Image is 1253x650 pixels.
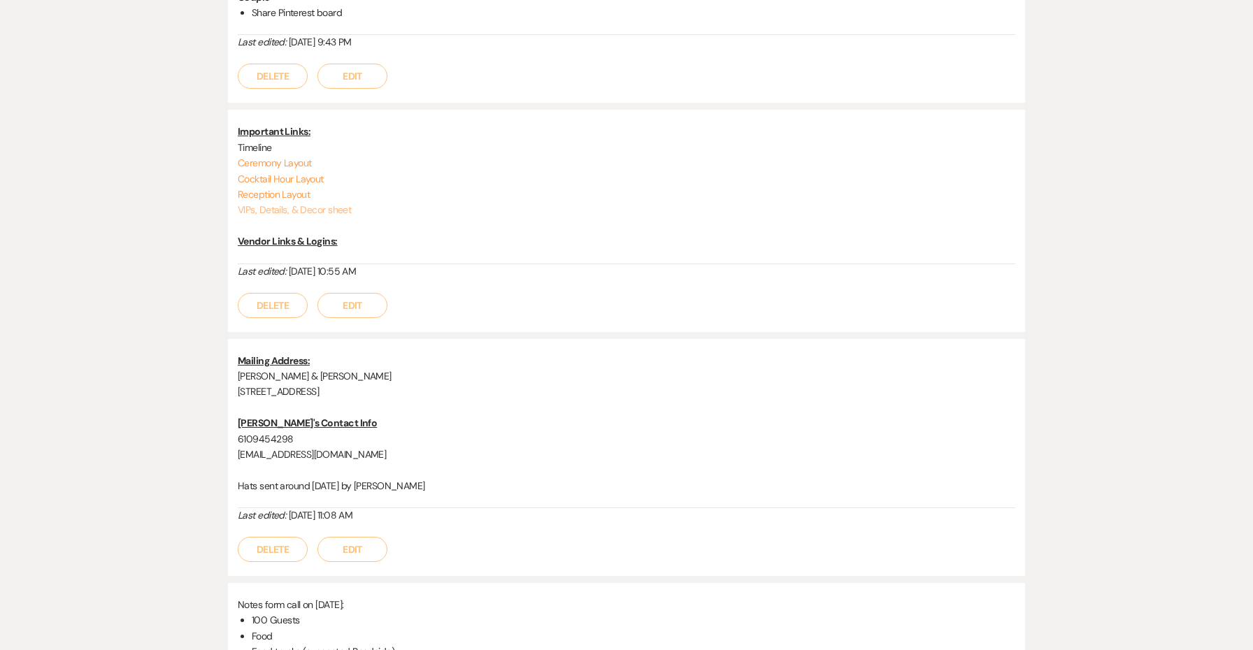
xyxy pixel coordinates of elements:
[238,417,377,429] u: [PERSON_NAME]'s Contact Info
[238,203,351,216] a: VIPs, Details, & Decor sheet
[238,264,1015,279] div: [DATE] 10:55 AM
[238,447,1015,462] p: [EMAIL_ADDRESS][DOMAIN_NAME]
[238,265,286,277] i: Last edited:
[238,537,308,562] button: Delete
[252,628,1015,644] li: Food
[238,140,1015,155] p: Timeline
[238,368,1015,384] p: [PERSON_NAME] & [PERSON_NAME]
[238,157,312,169] a: Ceremony Layout
[238,188,310,201] a: Reception Layout
[252,612,1015,628] li: 100 Guests
[238,125,310,138] u: Important Links:
[238,36,286,48] i: Last edited:
[252,5,1015,20] li: Share Pinterest board
[238,478,1015,493] p: Hats sent around [DATE] by [PERSON_NAME]
[238,64,308,89] button: Delete
[317,293,387,318] button: Edit
[238,35,1015,50] div: [DATE] 9:43 PM
[238,384,1015,399] p: [STREET_ADDRESS]
[238,235,338,247] u: Vendor Links & Logins:
[238,293,308,318] button: Delete
[238,597,1015,612] p: Notes form call on [DATE]:
[317,537,387,562] button: Edit
[238,173,324,185] a: Cocktail Hour Layout
[238,354,310,367] u: Mailing Address:
[238,431,1015,447] p: 6109454298
[317,64,387,89] button: Edit
[238,508,1015,523] div: [DATE] 11:08 AM
[238,509,286,521] i: Last edited:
